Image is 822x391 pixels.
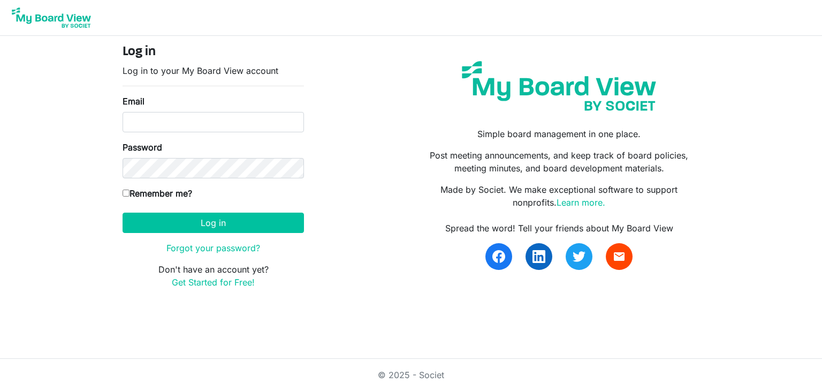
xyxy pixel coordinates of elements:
[492,250,505,263] img: facebook.svg
[123,263,304,289] p: Don't have an account yet?
[378,370,444,380] a: © 2025 - Societ
[123,187,192,200] label: Remember me?
[123,190,130,197] input: Remember me?
[123,95,144,108] label: Email
[123,213,304,233] button: Log in
[123,64,304,77] p: Log in to your My Board View account
[419,183,699,209] p: Made by Societ. We make exceptional software to support nonprofits.
[557,197,605,208] a: Learn more.
[419,127,699,140] p: Simple board management in one place.
[454,53,664,119] img: my-board-view-societ.svg
[606,243,633,270] a: email
[9,4,94,31] img: My Board View Logo
[419,149,699,175] p: Post meeting announcements, and keep track of board policies, meeting minutes, and board developm...
[123,141,162,154] label: Password
[123,44,304,60] h4: Log in
[166,243,260,253] a: Forgot your password?
[573,250,585,263] img: twitter.svg
[613,250,626,263] span: email
[172,277,255,288] a: Get Started for Free!
[419,222,699,235] div: Spread the word! Tell your friends about My Board View
[532,250,545,263] img: linkedin.svg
